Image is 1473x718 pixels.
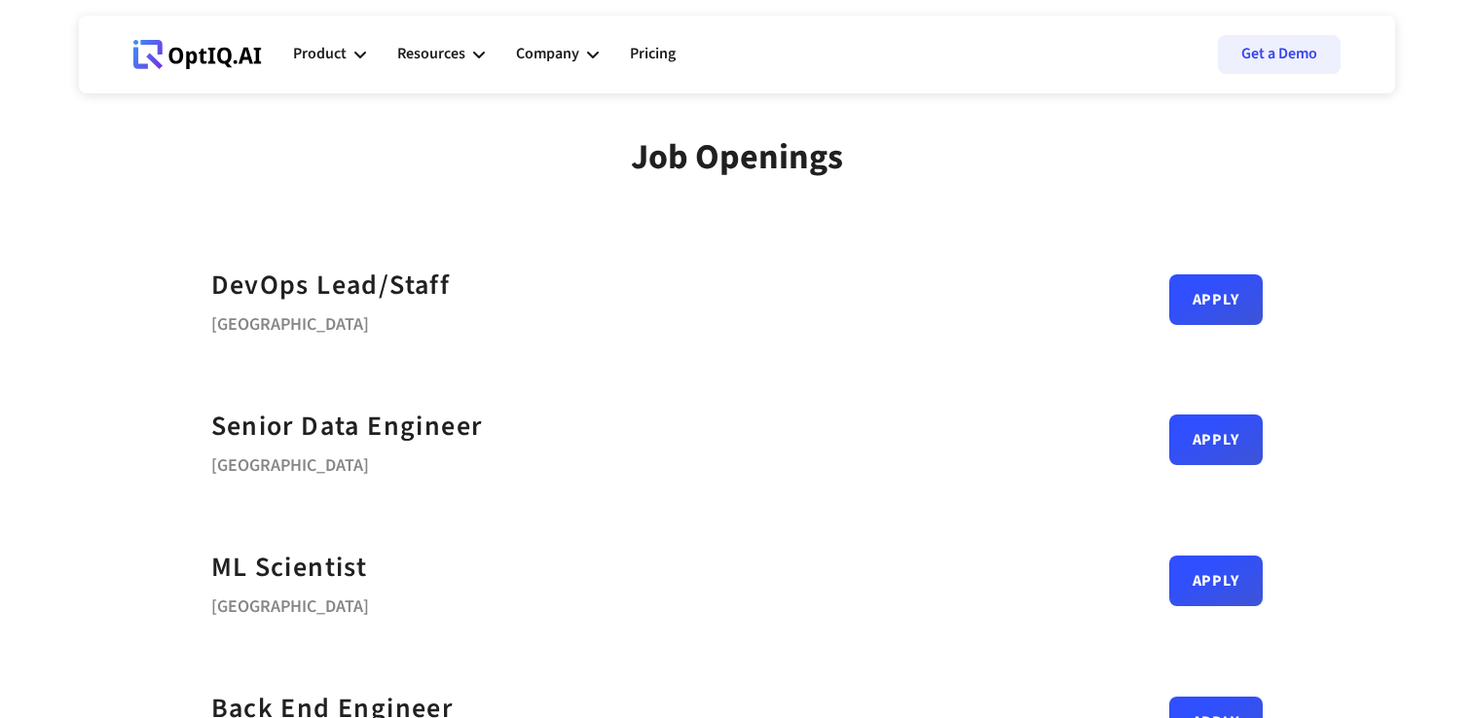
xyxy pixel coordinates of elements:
div: Company [516,41,579,67]
a: Apply [1169,556,1263,606]
div: [GEOGRAPHIC_DATA] [211,449,483,476]
div: Product [293,41,347,67]
a: DevOps Lead/Staff [211,264,451,307]
a: Apply [1169,274,1263,325]
div: Product [293,25,366,84]
div: Resources [397,41,465,67]
div: Resources [397,25,485,84]
div: [GEOGRAPHIC_DATA] [211,590,369,617]
div: [GEOGRAPHIC_DATA] [211,307,451,335]
a: Apply [1169,414,1263,465]
div: Job Openings [631,136,843,178]
a: Webflow Homepage [133,25,262,84]
a: Pricing [630,25,676,84]
div: Webflow Homepage [133,68,134,69]
a: ML Scientist [211,546,368,590]
a: Get a Demo [1218,35,1341,74]
div: Company [516,25,599,84]
a: Senior Data Engineer [211,405,483,449]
